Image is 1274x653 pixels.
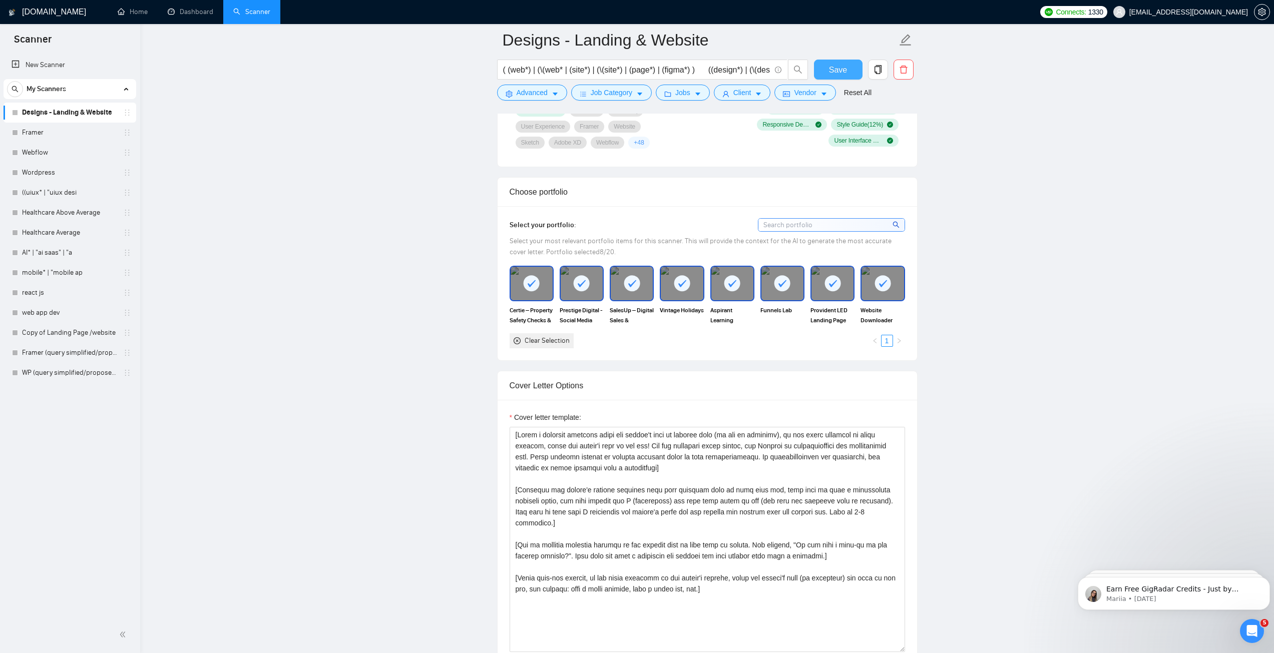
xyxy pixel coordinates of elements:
[664,90,671,98] span: folder
[521,123,565,131] span: User Experience
[22,203,117,223] a: Healthcare Above Average
[525,335,570,346] div: Clear Selection
[893,219,901,230] span: search
[1074,556,1274,626] iframe: Intercom notifications message
[893,335,905,347] li: Next Page
[510,412,581,423] label: Cover letter template:
[836,121,883,129] span: Style Guide ( 12 %)
[554,139,581,147] span: Adobe XD
[733,87,751,98] span: Client
[694,90,701,98] span: caret-down
[896,338,902,344] span: right
[123,269,131,277] span: holder
[233,8,270,16] a: searchScanner
[722,90,729,98] span: user
[503,64,770,76] input: Search Freelance Jobs...
[760,305,804,325] span: Funnels Lab
[714,85,771,101] button: userClientcaret-down
[123,369,131,377] span: holder
[6,32,60,53] span: Scanner
[881,335,893,347] li: 1
[869,65,888,74] span: copy
[755,90,762,98] span: caret-down
[22,283,117,303] a: react js
[123,229,131,237] span: holder
[820,90,827,98] span: caret-down
[119,629,129,639] span: double-left
[9,5,16,21] img: logo
[123,289,131,297] span: holder
[1045,8,1053,16] img: upwork-logo.png
[22,243,117,263] a: AI* | "ai saas" | "a
[636,90,643,98] span: caret-down
[517,87,548,98] span: Advanced
[869,335,881,347] button: left
[123,249,131,257] span: holder
[894,65,913,74] span: delete
[614,123,635,131] span: Website
[510,221,576,229] span: Select your portfolio:
[1088,7,1103,18] span: 1330
[8,86,23,93] span: search
[580,123,599,131] span: Framer
[774,85,835,101] button: idcardVendorcaret-down
[123,349,131,357] span: holder
[22,143,117,163] a: Webflow
[591,87,632,98] span: Job Category
[899,34,912,47] span: edit
[634,139,644,147] span: + 48
[22,343,117,363] a: Framer (query simplified/proposed)
[168,8,213,16] a: dashboardDashboard
[887,138,893,144] span: check-circle
[660,305,704,325] span: Vintage Holidays
[22,363,117,383] a: WP (query simplified/proposed)
[656,85,710,101] button: folderJobscaret-down
[506,90,513,98] span: setting
[887,122,893,128] span: check-circle
[893,335,905,347] button: right
[580,90,587,98] span: bars
[783,90,790,98] span: idcard
[872,338,878,344] span: left
[571,85,652,101] button: barsJob Categorycaret-down
[675,87,690,98] span: Jobs
[22,163,117,183] a: Wordpress
[814,60,863,80] button: Save
[27,79,66,99] span: My Scanners
[22,303,117,323] a: web app dev
[610,305,654,325] span: SalesUp – Digital Sales & Marketing Agency Platform
[834,137,883,145] span: User Interface Design ( 12 %)
[1254,8,1269,16] span: setting
[552,90,559,98] span: caret-down
[829,64,847,76] span: Save
[123,149,131,157] span: holder
[794,87,816,98] span: Vendor
[118,8,148,16] a: homeHome
[788,65,807,74] span: search
[1240,619,1264,643] iframe: Intercom live chat
[510,178,905,206] div: Choose portfolio
[1116,9,1123,16] span: user
[510,371,905,400] div: Cover Letter Options
[4,79,136,383] li: My Scanners
[1254,4,1270,20] button: setting
[123,329,131,337] span: holder
[510,237,892,256] span: Select your most relevant portfolio items for this scanner. This will provide the context for the...
[810,305,855,325] span: Provident LED Landing Page
[510,427,905,652] textarea: Cover letter template:
[22,263,117,283] a: mobile* | "mobile ap
[788,60,808,80] button: search
[22,223,117,243] a: Healthcare Average
[762,121,811,129] span: Responsive Design ( 12 %)
[521,139,539,147] span: Sketch
[1056,7,1086,18] span: Connects:
[596,139,619,147] span: Webflow
[22,183,117,203] a: ((uiux* | "uiux desi
[868,60,888,80] button: copy
[22,123,117,143] a: Framer
[882,335,893,346] a: 1
[1254,8,1270,16] a: setting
